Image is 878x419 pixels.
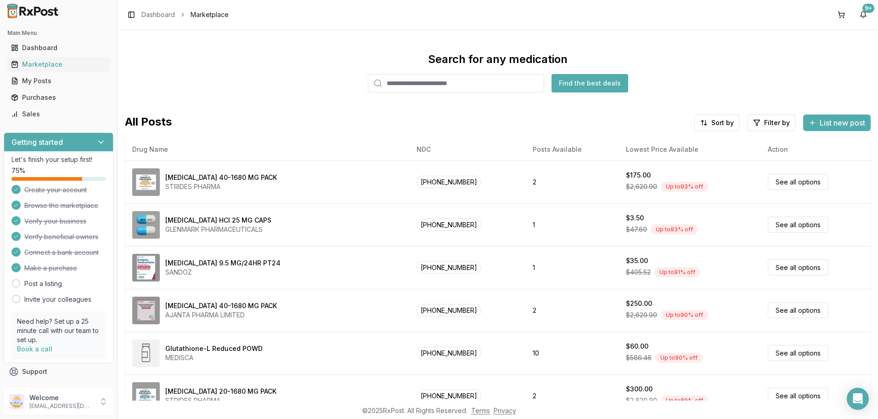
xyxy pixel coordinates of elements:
[747,115,796,131] button: Filter by
[760,138,871,161] th: Action
[24,248,99,257] span: Connect a bank account
[626,225,647,234] span: $47.60
[416,218,481,231] span: [PHONE_NUMBER]
[11,43,106,52] div: Dashboard
[132,211,160,239] img: Atomoxetine HCl 25 MG CAPS
[165,182,277,191] div: STRIDES PHARMA
[711,118,734,127] span: Sort by
[24,217,86,226] span: Verify your business
[654,267,700,277] div: Up to 91 % off
[768,174,828,190] a: See all options
[24,185,87,195] span: Create your account
[9,394,24,409] img: User avatar
[494,407,516,414] a: Privacy
[626,353,652,362] span: $586.46
[626,213,644,223] div: $3.50
[125,138,409,161] th: Drug Name
[768,302,828,318] a: See all options
[11,155,106,164] p: Let's finish your setup first!
[165,344,263,353] div: Glutathione-L Reduced POWD
[525,374,619,417] td: 2
[626,385,653,394] div: $300.00
[165,216,271,225] div: [MEDICAL_DATA] HCl 25 MG CAPS
[803,115,871,131] button: List new post
[132,339,160,367] img: Glutathione-L Reduced POWD
[29,402,93,410] p: [EMAIL_ADDRESS][DOMAIN_NAME]
[525,289,619,332] td: 2
[24,279,62,288] a: Post a listing
[661,396,708,406] div: Up to 89 % off
[768,259,828,276] a: See all options
[525,161,619,203] td: 2
[4,90,113,105] button: Purchases
[661,310,708,320] div: Up to 90 % off
[4,380,113,396] button: Feedback
[165,387,276,396] div: [MEDICAL_DATA] 20-1680 MG PACK
[4,40,113,55] button: Dashboard
[24,264,77,273] span: Make a purchase
[165,268,281,277] div: SANDOZ
[626,171,651,180] div: $175.00
[24,232,98,241] span: Verify beneficial owners
[165,353,263,362] div: MEDISCA
[4,74,113,88] button: My Posts
[132,297,160,324] img: Omeprazole-Sodium Bicarbonate 40-1680 MG PACK
[626,342,648,351] div: $60.00
[17,317,100,344] p: Need help? Set up a 25 minute call with our team to set up.
[4,4,62,18] img: RxPost Logo
[24,201,98,210] span: Browse the marketplace
[847,388,869,410] div: Open Intercom Messenger
[125,115,172,131] span: All Posts
[525,138,619,161] th: Posts Available
[820,117,865,128] span: List new post
[141,10,229,19] nav: breadcrumb
[803,119,871,128] a: List new post
[661,182,708,192] div: Up to 93 % off
[416,261,481,274] span: [PHONE_NUMBER]
[626,310,657,320] span: $2,620.90
[17,345,52,353] a: Book a call
[4,57,113,72] button: Marketplace
[764,118,790,127] span: Filter by
[626,299,652,308] div: $250.00
[626,396,657,405] span: $2,620.90
[191,10,229,19] span: Marketplace
[165,301,277,310] div: [MEDICAL_DATA] 40-1680 MG PACK
[416,390,481,402] span: [PHONE_NUMBER]
[11,93,106,102] div: Purchases
[7,56,110,73] a: Marketplace
[428,52,568,67] div: Search for any medication
[525,246,619,289] td: 1
[11,137,63,148] h3: Getting started
[141,10,175,19] a: Dashboard
[552,74,628,92] button: Find the best deals
[655,353,703,363] div: Up to 90 % off
[856,7,871,22] button: 9+
[29,393,93,402] p: Welcome
[11,166,25,175] span: 75 %
[7,40,110,56] a: Dashboard
[132,254,160,281] img: Rivastigmine 9.5 MG/24HR PT24
[165,225,271,234] div: GLENMARK PHARMACEUTICALS
[165,396,276,405] div: STRIDES PHARMA
[11,109,106,119] div: Sales
[132,168,160,196] img: Omeprazole-Sodium Bicarbonate 40-1680 MG PACK
[7,89,110,106] a: Purchases
[165,258,281,268] div: [MEDICAL_DATA] 9.5 MG/24HR PT24
[11,60,106,69] div: Marketplace
[22,384,53,393] span: Feedback
[626,268,651,277] span: $405.52
[525,332,619,374] td: 10
[626,182,657,191] span: $2,620.90
[862,4,874,13] div: 9+
[768,217,828,233] a: See all options
[416,176,481,188] span: [PHONE_NUMBER]
[416,347,481,359] span: [PHONE_NUMBER]
[7,106,110,122] a: Sales
[7,73,110,89] a: My Posts
[4,363,113,380] button: Support
[4,107,113,121] button: Sales
[24,295,91,304] a: Invite your colleagues
[409,138,525,161] th: NDC
[471,407,490,414] a: Terms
